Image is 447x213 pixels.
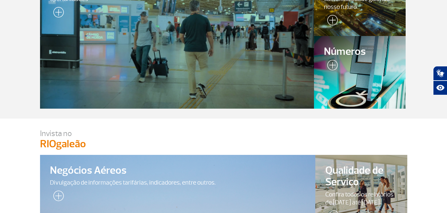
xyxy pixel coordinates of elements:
[433,81,447,95] button: Abrir recursos assistivos.
[40,128,407,138] p: Invista no
[433,66,447,81] button: Abrir tradutor de língua de sinais.
[50,165,306,176] span: Negócios Aéreos
[433,66,447,95] div: Plugin de acessibilidade da Hand Talk.
[50,7,64,20] img: leia-mais
[325,191,397,206] span: Confira todos os relatórios de [DATE] até [DATE].
[325,165,397,188] span: Qualidade de Serviço
[40,138,407,150] p: RIOgaleão
[324,15,338,28] img: leia-mais
[314,36,405,109] a: Números
[50,179,306,187] span: Divulgação de informações tarifárias, indicadores, entre outros.
[324,60,338,73] img: leia-mais
[324,46,395,57] span: Números
[50,191,64,204] img: leia-mais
